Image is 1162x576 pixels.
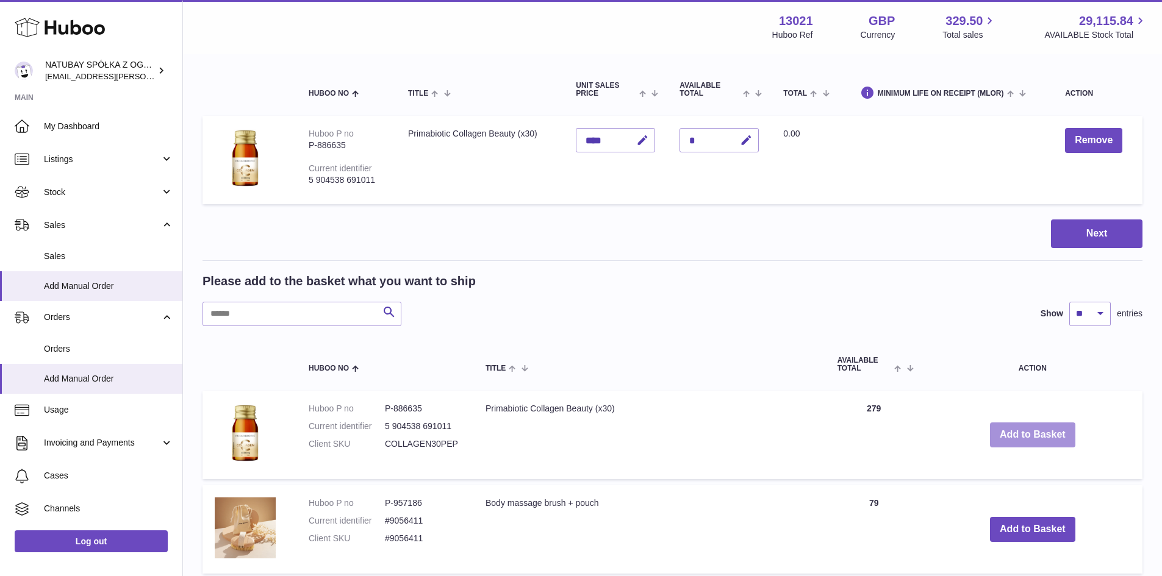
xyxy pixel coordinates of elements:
img: Body massage brush + pouch [215,497,276,558]
img: kacper.antkowski@natubay.pl [15,62,33,80]
span: Huboo no [309,90,349,98]
span: Usage [44,404,173,416]
div: Current identifier [309,163,372,173]
th: Action [923,344,1142,385]
dd: P-957186 [385,497,461,509]
dd: COLLAGEN30PEP [385,438,461,450]
td: Primabiotic Collagen Beauty (x30) [473,391,825,479]
span: Total [783,90,807,98]
a: 329.50 Total sales [942,13,997,41]
span: Title [408,90,428,98]
div: Action [1065,90,1130,98]
strong: GBP [869,13,895,29]
span: Listings [44,154,160,165]
span: AVAILABLE Total [680,82,740,98]
button: Add to Basket [990,422,1075,447]
span: entries [1117,308,1142,319]
div: P-886635 [309,140,384,151]
dt: Current identifier [309,515,385,527]
td: Primabiotic Collagen Beauty (x30) [396,116,564,204]
dt: Huboo P no [309,403,385,414]
span: Orders [44,343,173,355]
dd: 5 904538 691011 [385,421,461,432]
dd: #9056411 [385,515,461,527]
span: 329.50 [945,13,983,29]
h2: Please add to the basket what you want to ship [203,273,476,290]
span: Orders [44,311,160,323]
button: Next [1051,219,1142,248]
span: Channels [44,503,173,514]
span: AVAILABLE Total [837,357,892,372]
span: Unit Sales Price [576,82,636,98]
dt: Client SKU [309,438,385,450]
button: Remove [1065,128,1122,153]
div: Currency [861,29,895,41]
span: Add Manual Order [44,280,173,292]
dt: Client SKU [309,533,385,544]
img: Primabiotic Collagen Beauty (x30) [215,403,276,464]
td: 279 [825,391,923,479]
span: Stock [44,187,160,198]
span: 0.00 [783,129,800,138]
button: Add to Basket [990,517,1075,542]
td: Body massage brush + pouch [473,485,825,574]
span: AVAILABLE Stock Total [1044,29,1147,41]
span: Minimum Life On Receipt (MLOR) [878,90,1004,98]
td: 79 [825,485,923,574]
label: Show [1041,308,1063,319]
img: Primabiotic Collagen Beauty (x30) [215,128,276,189]
dt: Current identifier [309,421,385,432]
div: Huboo Ref [772,29,813,41]
div: Huboo P no [309,129,354,138]
span: Add Manual Order [44,373,173,385]
span: Sales [44,251,173,262]
dd: P-886635 [385,403,461,414]
span: Sales [44,219,160,231]
a: 29,115.84 AVAILABLE Stock Total [1044,13,1147,41]
span: My Dashboard [44,121,173,132]
dd: #9056411 [385,533,461,544]
span: Invoicing and Payments [44,437,160,449]
div: 5 904538 691011 [309,174,384,186]
span: Total sales [942,29,997,41]
strong: 13021 [779,13,813,29]
div: NATUBAY SPÓŁKA Z OGRANICZONĄ ODPOWIEDZIALNOŚCIĄ [45,59,155,82]
span: Huboo no [309,364,349,372]
span: Title [486,364,506,372]
span: Cases [44,470,173,482]
dt: Huboo P no [309,497,385,509]
span: 29,115.84 [1079,13,1133,29]
a: Log out [15,530,168,552]
span: [EMAIL_ADDRESS][PERSON_NAME][DOMAIN_NAME] [45,71,245,81]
